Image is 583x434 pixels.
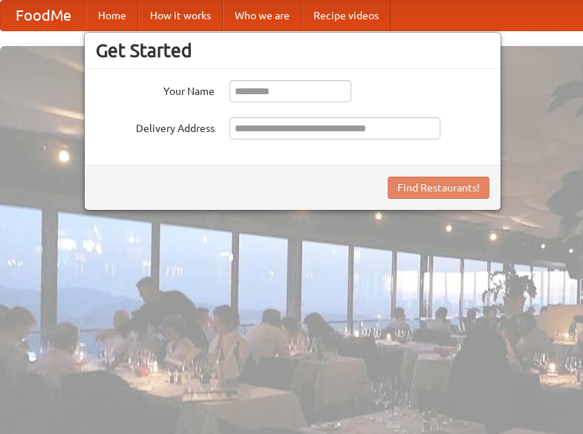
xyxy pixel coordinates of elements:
[388,177,489,199] button: Find Restaurants!
[96,117,215,136] label: Delivery Address
[96,39,489,62] h3: Get Started
[1,1,86,30] a: FoodMe
[302,1,391,30] a: Recipe videos
[138,1,223,30] a: How it works
[86,1,138,30] a: Home
[96,80,215,99] label: Your Name
[223,1,302,30] a: Who we are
